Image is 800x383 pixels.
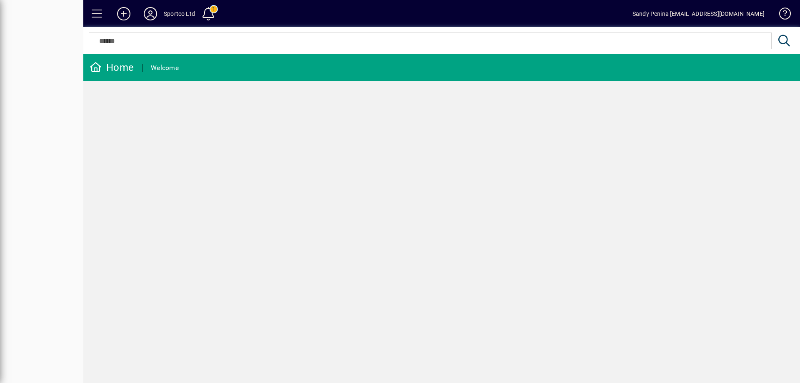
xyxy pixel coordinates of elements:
[164,7,195,20] div: Sportco Ltd
[110,6,137,21] button: Add
[137,6,164,21] button: Profile
[90,61,134,74] div: Home
[632,7,765,20] div: Sandy Penina [EMAIL_ADDRESS][DOMAIN_NAME]
[151,61,179,75] div: Welcome
[773,2,790,29] a: Knowledge Base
